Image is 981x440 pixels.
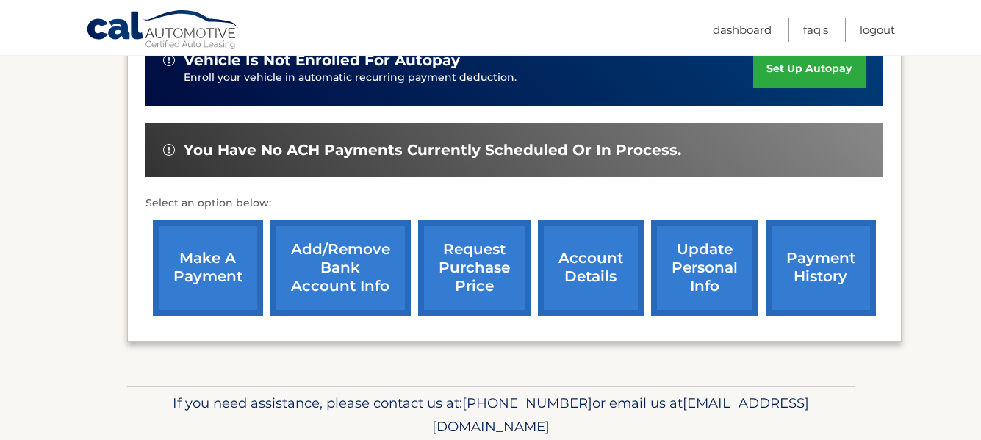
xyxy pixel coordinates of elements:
a: update personal info [651,220,758,316]
a: FAQ's [803,18,828,42]
p: Select an option below: [145,195,883,212]
a: Cal Automotive [86,10,240,52]
span: You have no ACH payments currently scheduled or in process. [184,141,681,159]
img: alert-white.svg [163,54,175,66]
a: account details [538,220,644,316]
img: alert-white.svg [163,144,175,156]
span: vehicle is not enrolled for autopay [184,51,460,70]
a: payment history [766,220,876,316]
a: request purchase price [418,220,531,316]
span: [PHONE_NUMBER] [462,394,592,411]
p: Enroll your vehicle in automatic recurring payment deduction. [184,70,754,86]
a: make a payment [153,220,263,316]
a: Logout [860,18,895,42]
a: set up autopay [753,49,865,88]
p: If you need assistance, please contact us at: or email us at [137,392,845,439]
a: Dashboard [713,18,772,42]
a: Add/Remove bank account info [270,220,411,316]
